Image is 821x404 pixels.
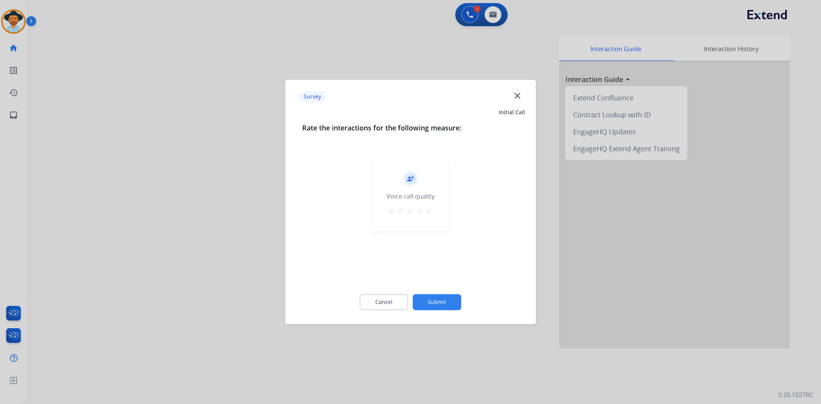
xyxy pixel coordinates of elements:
h3: Rate the interactions for the following measure: [302,123,519,134]
mat-icon: star [388,207,397,216]
mat-icon: star [397,207,406,216]
button: Submit [413,294,461,311]
mat-icon: star [415,207,425,216]
p: 0.20.1027RC [778,390,813,399]
mat-icon: star [406,207,415,216]
span: Initial Call [499,109,525,117]
mat-icon: close [512,90,522,100]
p: Survey [299,91,326,102]
mat-icon: record_voice_over [407,175,414,182]
button: Cancel [360,294,408,311]
mat-icon: star [425,207,434,216]
div: Voice call quality [386,192,435,201]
